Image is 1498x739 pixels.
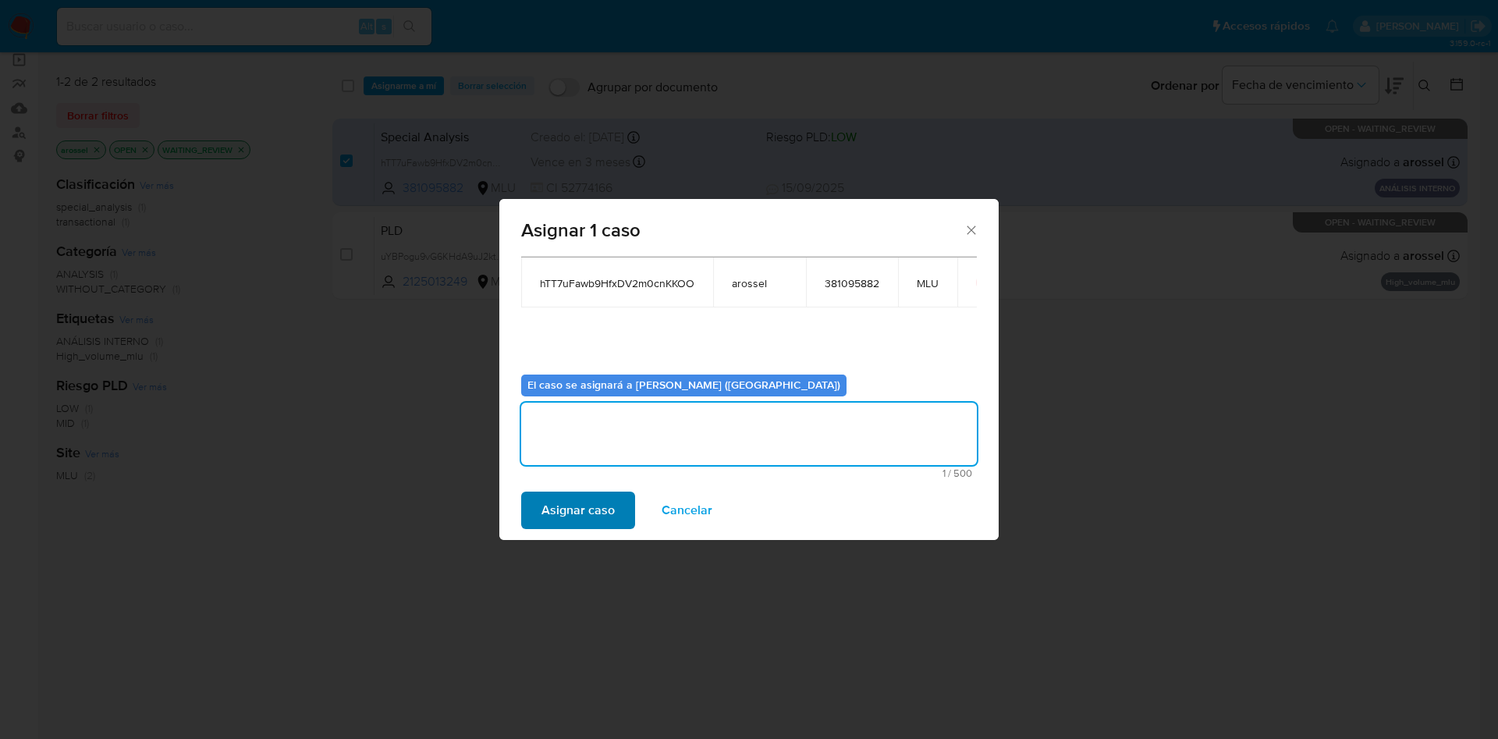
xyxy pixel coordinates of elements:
button: Asignar caso [521,492,635,529]
span: 381095882 [825,276,879,290]
span: Cancelar [662,493,712,528]
span: Máximo 500 caracteres [526,468,972,478]
span: Asignar 1 caso [521,221,964,240]
button: Cancelar [641,492,733,529]
div: assign-modal [499,199,999,540]
button: Cerrar ventana [964,222,978,236]
span: arossel [732,276,787,290]
button: icon-button [976,273,995,292]
b: El caso se asignará a [PERSON_NAME] ([GEOGRAPHIC_DATA]) [527,377,840,393]
span: MLU [917,276,939,290]
span: Asignar caso [541,493,615,528]
span: hTT7uFawb9HfxDV2m0cnKKOO [540,276,694,290]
